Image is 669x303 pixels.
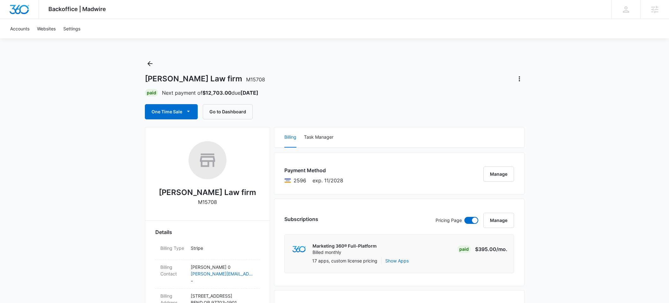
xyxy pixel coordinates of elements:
[145,59,155,69] button: Back
[246,76,265,83] span: M15708
[240,90,258,96] strong: [DATE]
[59,19,84,38] a: Settings
[160,245,186,251] dt: Billing Type
[284,127,296,148] button: Billing
[292,246,306,253] img: marketing360Logo
[284,215,318,223] h3: Subscriptions
[145,104,198,119] button: One Time Sale
[313,243,377,249] p: Marketing 360® Full-Platform
[159,187,256,198] h2: [PERSON_NAME] Law firm
[284,167,343,174] h3: Payment Method
[155,228,172,236] span: Details
[160,264,186,277] dt: Billing Contact
[155,241,260,260] div: Billing TypeStripe
[145,74,265,84] h1: [PERSON_NAME] Law firm
[475,245,507,253] p: $395.00
[203,104,253,119] button: Go to Dashboard
[457,245,471,253] div: Paid
[33,19,59,38] a: Websites
[312,257,377,264] p: 17 apps, custom license pricing
[436,217,462,224] p: Pricing Page
[313,177,343,184] span: exp. 11/2028
[385,257,409,264] button: Show Apps
[162,89,258,97] p: Next payment of due
[155,260,260,289] div: Billing Contact[PERSON_NAME] 0[PERSON_NAME][EMAIL_ADDRESS][DOMAIN_NAME]-
[191,264,255,270] p: [PERSON_NAME] 0
[145,89,158,97] div: Paid
[191,245,255,251] p: Stripe
[483,213,514,228] button: Manage
[304,127,333,148] button: Task Manager
[48,6,106,12] span: Backoffice | Madwire
[496,246,507,252] span: /mo.
[202,90,232,96] strong: $12,703.00
[191,270,255,277] a: [PERSON_NAME][EMAIL_ADDRESS][DOMAIN_NAME]
[514,74,524,84] button: Actions
[6,19,33,38] a: Accounts
[313,249,377,256] p: Billed monthly
[294,177,306,184] span: Visa ending with
[483,167,514,182] button: Manage
[198,198,217,206] p: M15708
[191,264,255,285] dd: -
